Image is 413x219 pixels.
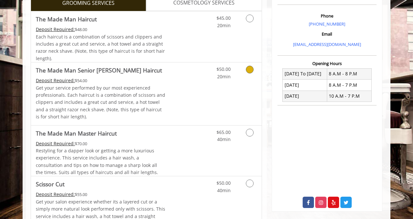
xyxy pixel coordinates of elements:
span: $50.00 [217,180,231,186]
div: $48.00 [36,26,166,33]
a: [EMAIL_ADDRESS][DOMAIN_NAME] [293,41,361,47]
td: [DATE] To [DATE] [283,68,327,79]
span: 40min [217,187,231,193]
h3: Phone [279,14,375,18]
div: $70.00 [36,140,166,147]
span: $50.00 [217,66,231,72]
span: This service needs some Advance to be paid before we block your appointment [36,26,75,32]
span: This service needs some Advance to be paid before we block your appointment [36,77,75,83]
span: $65.00 [217,129,231,135]
b: The Made Man Senior [PERSON_NAME] Haircut [36,66,162,75]
span: This service needs some Advance to be paid before we block your appointment [36,140,75,147]
b: Scissor Cut [36,180,65,189]
td: [DATE] [283,80,327,91]
span: 40min [217,136,231,142]
b: The Made Man Master Haircut [36,129,117,138]
span: $45.00 [217,15,231,21]
span: 20min [217,73,231,80]
p: Get your service performed by our most experienced professionals. Each haircut is a combination o... [36,84,166,121]
h3: Opening Hours [277,61,377,66]
td: 8 A.M - 7 P.M [327,80,371,91]
h3: Email [279,32,375,36]
td: [DATE] [283,91,327,102]
a: [PHONE_NUMBER] [309,21,345,27]
span: Restyling for a dapper look or getting a more luxurious experience. This service includes a hair ... [36,148,158,175]
span: Each haircut is a combination of scissors and clippers and includes a great cut and service, a ho... [36,34,165,61]
td: 8 A.M - 8 P.M [327,68,371,79]
span: This service needs some Advance to be paid before we block your appointment [36,191,75,197]
td: 10 A.M - 7 P.M [327,91,371,102]
div: $55.00 [36,191,166,198]
span: 20min [217,22,231,28]
div: $54.00 [36,77,166,84]
b: The Made Man Haircut [36,15,97,24]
